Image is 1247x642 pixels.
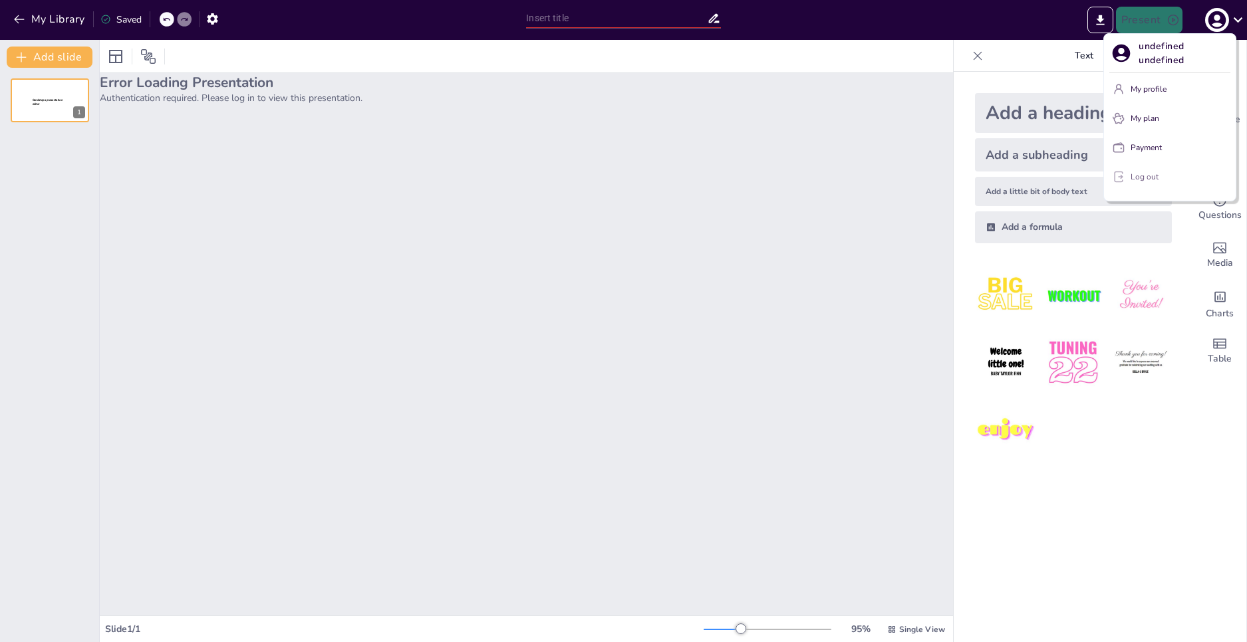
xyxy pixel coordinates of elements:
button: Payment [1109,137,1230,158]
p: undefined undefined [1139,39,1230,67]
button: Log out [1109,166,1230,187]
p: My profile [1131,83,1167,95]
button: My plan [1109,108,1230,129]
p: Payment [1131,142,1162,154]
p: My plan [1131,112,1159,124]
button: My profile [1109,78,1230,100]
p: Log out [1131,171,1159,183]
